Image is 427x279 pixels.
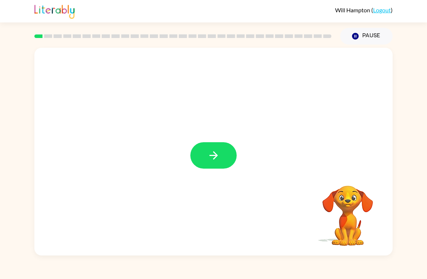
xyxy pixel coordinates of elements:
video: Your browser must support playing .mp4 files to use Literably. Please try using another browser. [312,174,384,247]
button: Pause [340,28,393,45]
span: Will Hampton [335,7,371,13]
img: Literably [34,3,75,19]
div: ( ) [335,7,393,13]
a: Logout [373,7,391,13]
